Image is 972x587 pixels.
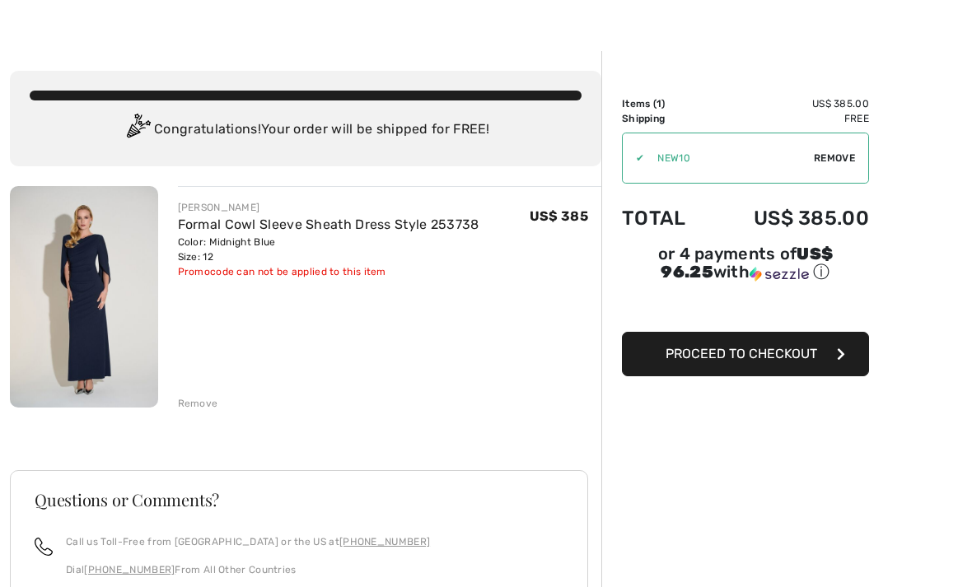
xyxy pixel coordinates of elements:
[622,190,710,246] td: Total
[66,534,430,549] p: Call us Toll-Free from [GEOGRAPHIC_DATA] or the US at
[178,235,479,264] div: Color: Midnight Blue Size: 12
[339,536,430,547] a: [PHONE_NUMBER]
[710,190,869,246] td: US$ 385.00
[622,246,869,289] div: or 4 payments ofUS$ 96.25withSezzle Click to learn more about Sezzle
[178,217,479,232] a: Formal Cowl Sleeve Sheath Dress Style 253738
[622,289,869,326] iframe: PayPal-paypal
[35,538,53,556] img: call
[644,133,814,183] input: Promo code
[750,267,809,282] img: Sezzle
[178,200,479,215] div: [PERSON_NAME]
[178,396,218,411] div: Remove
[121,114,154,147] img: Congratulation2.svg
[178,264,479,279] div: Promocode can not be applied to this item
[622,332,869,376] button: Proceed to Checkout
[30,114,582,147] div: Congratulations! Your order will be shipped for FREE!
[710,111,869,126] td: Free
[622,246,869,283] div: or 4 payments of with
[623,151,644,165] div: ✔
[66,562,430,577] p: Dial From All Other Countries
[84,564,175,575] a: [PHONE_NUMBER]
[622,96,710,111] td: Items ( )
[814,151,855,165] span: Remove
[10,186,158,408] img: Formal Cowl Sleeve Sheath Dress Style 253738
[530,208,588,224] span: US$ 385
[666,346,817,361] span: Proceed to Checkout
[710,96,869,111] td: US$ 385.00
[622,111,710,126] td: Shipping
[661,244,833,282] span: US$ 96.25
[35,491,563,508] h3: Questions or Comments?
[657,98,661,109] span: 1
